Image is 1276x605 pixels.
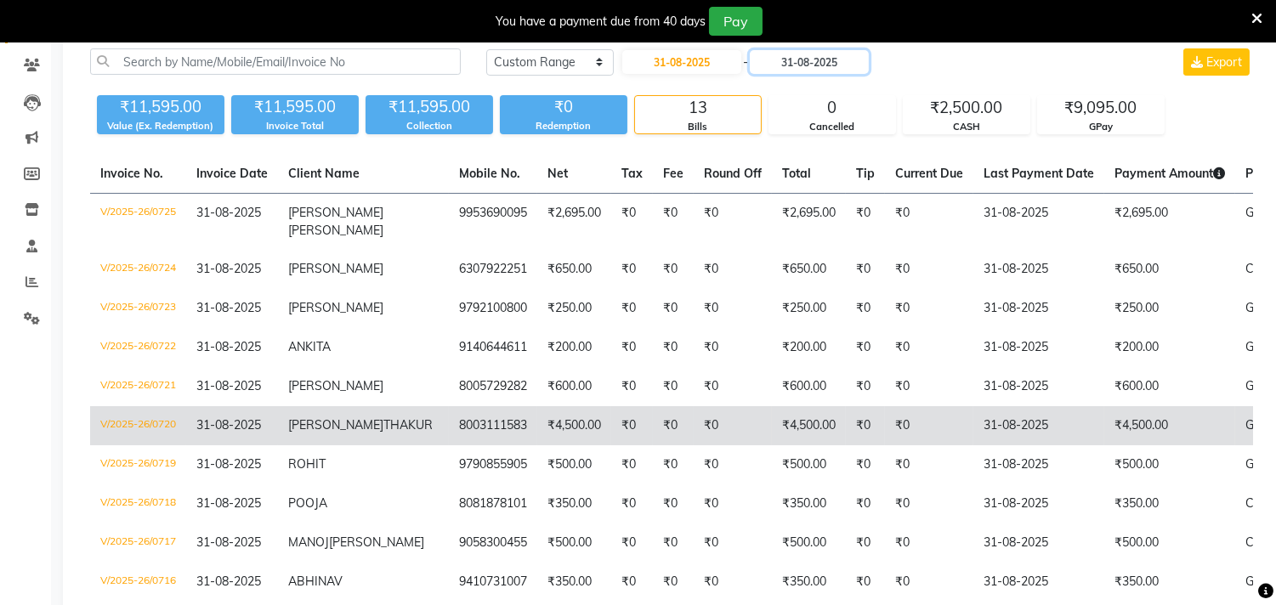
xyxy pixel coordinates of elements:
[1038,96,1164,120] div: ₹9,095.00
[885,367,973,406] td: ₹0
[288,223,383,238] span: [PERSON_NAME]
[653,367,694,406] td: ₹0
[196,339,261,354] span: 31-08-2025
[196,495,261,511] span: 31-08-2025
[449,367,537,406] td: 8005729282
[635,120,761,134] div: Bills
[449,194,537,251] td: 9953690095
[611,484,653,523] td: ₹0
[90,406,186,445] td: V/2025-26/0720
[704,166,762,181] span: Round Off
[611,194,653,251] td: ₹0
[846,406,885,445] td: ₹0
[1245,205,1274,220] span: GPay
[973,563,1104,602] td: 31-08-2025
[885,328,973,367] td: ₹0
[449,406,537,445] td: 8003111583
[537,445,611,484] td: ₹500.00
[743,54,748,71] span: -
[846,367,885,406] td: ₹0
[288,456,326,472] span: ROHIT
[856,166,875,181] span: Tip
[653,523,694,563] td: ₹0
[846,563,885,602] td: ₹0
[653,194,694,251] td: ₹0
[288,261,383,276] span: [PERSON_NAME]
[1245,417,1274,433] span: GPay
[537,406,611,445] td: ₹4,500.00
[288,534,329,550] span: MANOJ
[694,194,772,251] td: ₹0
[885,484,973,523] td: ₹0
[772,523,846,563] td: ₹500.00
[885,523,973,563] td: ₹0
[611,563,653,602] td: ₹0
[1183,48,1250,76] button: Export
[459,166,520,181] span: Mobile No.
[973,250,1104,289] td: 31-08-2025
[885,563,973,602] td: ₹0
[537,367,611,406] td: ₹600.00
[1245,300,1274,315] span: GPay
[537,523,611,563] td: ₹500.00
[90,48,461,75] input: Search by Name/Mobile/Email/Invoice No
[90,484,186,523] td: V/2025-26/0718
[653,250,694,289] td: ₹0
[1114,166,1225,181] span: Payment Amount
[973,523,1104,563] td: 31-08-2025
[90,563,186,602] td: V/2025-26/0716
[288,574,343,589] span: ABHINAV
[694,367,772,406] td: ₹0
[895,166,963,181] span: Current Due
[750,50,869,74] input: End Date
[772,563,846,602] td: ₹350.00
[1245,378,1274,393] span: GPay
[611,523,653,563] td: ₹0
[1104,367,1235,406] td: ₹600.00
[449,445,537,484] td: 9790855905
[1104,194,1235,251] td: ₹2,695.00
[772,289,846,328] td: ₹250.00
[653,328,694,367] td: ₹0
[90,445,186,484] td: V/2025-26/0719
[90,250,186,289] td: V/2025-26/0724
[885,250,973,289] td: ₹0
[329,534,424,550] span: [PERSON_NAME]
[449,563,537,602] td: 9410731007
[537,484,611,523] td: ₹350.00
[885,194,973,251] td: ₹0
[772,406,846,445] td: ₹4,500.00
[449,250,537,289] td: 6307922251
[611,367,653,406] td: ₹0
[90,328,186,367] td: V/2025-26/0722
[1104,563,1235,602] td: ₹350.00
[782,166,811,181] span: Total
[611,406,653,445] td: ₹0
[611,289,653,328] td: ₹0
[635,96,761,120] div: 13
[846,523,885,563] td: ₹0
[772,194,846,251] td: ₹2,695.00
[622,50,741,74] input: Start Date
[100,166,163,181] span: Invoice No.
[90,367,186,406] td: V/2025-26/0721
[611,328,653,367] td: ₹0
[769,120,895,134] div: Cancelled
[973,484,1104,523] td: 31-08-2025
[694,328,772,367] td: ₹0
[1104,484,1235,523] td: ₹350.00
[231,119,359,133] div: Invoice Total
[496,13,706,31] div: You have a payment due from 40 days
[1104,406,1235,445] td: ₹4,500.00
[288,166,360,181] span: Client Name
[653,445,694,484] td: ₹0
[537,289,611,328] td: ₹250.00
[846,250,885,289] td: ₹0
[196,300,261,315] span: 31-08-2025
[885,289,973,328] td: ₹0
[694,445,772,484] td: ₹0
[449,484,537,523] td: 8081878101
[196,417,261,433] span: 31-08-2025
[1104,289,1235,328] td: ₹250.00
[500,95,627,119] div: ₹0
